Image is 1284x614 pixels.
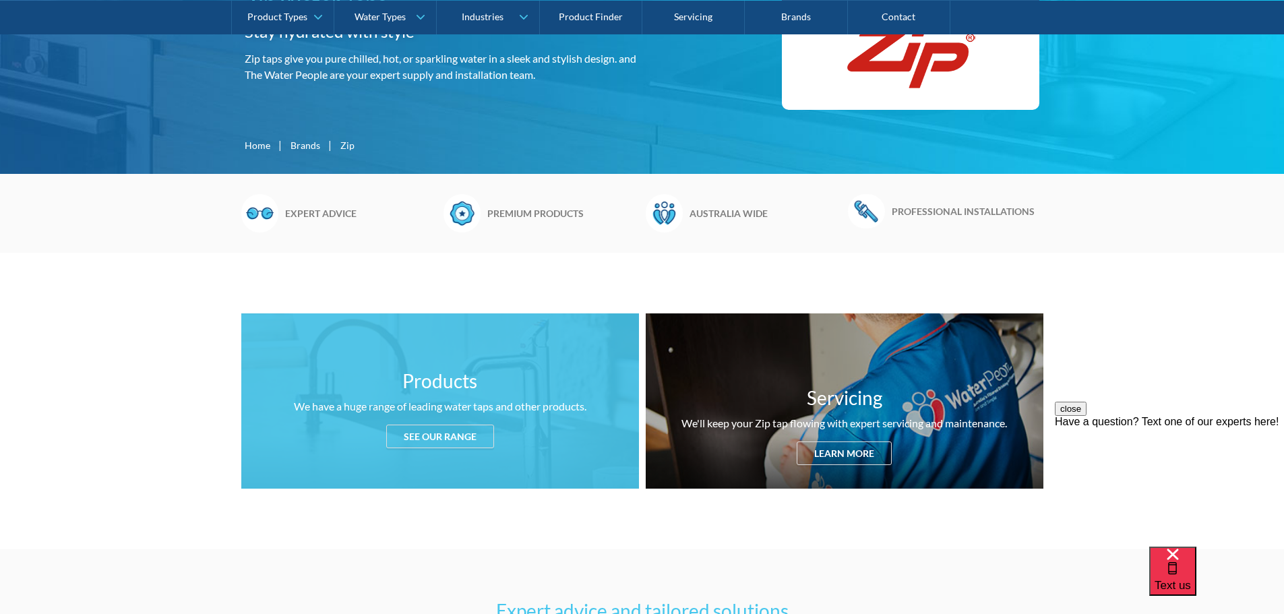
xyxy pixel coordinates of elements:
p: Zip taps give you pure chilled, hot, or sparkling water in a sleek and stylish design. and The Wa... [245,51,637,83]
a: ProductsWe have a huge range of leading water taps and other products.See our range [241,313,639,489]
img: Badge [444,194,481,232]
h3: Servicing [807,383,882,412]
div: We have a huge range of leading water taps and other products. [294,398,586,415]
a: Brands [291,138,320,152]
div: Learn more [797,441,892,465]
div: Product Types [247,11,307,22]
iframe: podium webchat widget prompt [1055,402,1284,563]
h6: Premium products [487,206,639,220]
div: Industries [462,11,503,22]
div: We'll keep your Zip tap flowing with expert servicing and maintenance. [681,415,1007,431]
a: Home [245,138,270,152]
iframe: podium webchat widget bubble [1149,547,1284,614]
h3: Products [402,367,477,395]
div: | [277,137,284,153]
img: Glasses [241,194,278,232]
h6: Expert advice [285,206,437,220]
div: See our range [386,425,494,448]
div: Water Types [355,11,406,22]
div: | [327,137,334,153]
img: Waterpeople Symbol [646,194,683,232]
h6: Professional installations [892,204,1043,218]
a: ServicingWe'll keep your Zip tap flowing with expert servicing and maintenance.Learn more [646,313,1043,489]
img: Zip [843,16,978,96]
img: Wrench [848,194,885,228]
h6: Australia wide [690,206,841,220]
div: Zip [340,138,355,152]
